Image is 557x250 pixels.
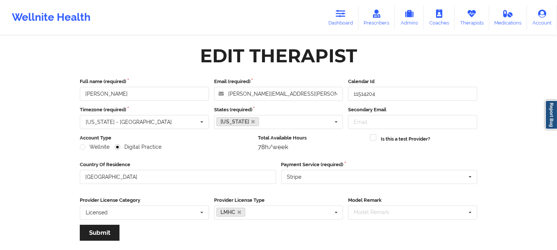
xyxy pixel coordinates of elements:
label: Digital Practice [115,144,161,150]
label: Wellnite [80,144,109,150]
label: States (required) [214,106,343,114]
button: Submit [80,225,119,241]
a: Report Bug [545,100,557,129]
div: 78h/week [258,143,365,151]
a: Dashboard [323,5,358,30]
a: Medications [489,5,527,30]
input: Calendar Id [348,87,477,101]
label: Is this a test Provider? [381,135,430,143]
a: Coaches [424,5,455,30]
label: Total Available Hours [258,134,365,142]
a: Therapists [455,5,489,30]
div: Stripe [287,174,302,180]
a: LMHC [216,208,246,217]
input: Email address [214,87,343,101]
input: Email [348,115,477,129]
div: Model Remark [352,208,400,217]
label: Secondary Email [348,106,477,114]
label: Full name (required) [80,78,209,85]
input: Full name [80,87,209,101]
label: Payment Service (required) [281,161,478,168]
a: Account [527,5,557,30]
label: Email (required) [214,78,343,85]
label: Timezone (required) [80,106,209,114]
label: Model Remark [348,197,477,204]
label: Account Type [80,134,253,142]
div: Licensed [86,210,108,215]
a: Prescribers [358,5,395,30]
div: Edit Therapist [200,44,357,68]
label: Provider License Category [80,197,209,204]
label: Calendar Id [348,78,477,85]
label: Provider License Type [214,197,343,204]
div: [US_STATE] - [GEOGRAPHIC_DATA] [86,119,172,125]
label: Country Of Residence [80,161,276,168]
a: Admins [395,5,424,30]
a: [US_STATE] [216,117,259,126]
